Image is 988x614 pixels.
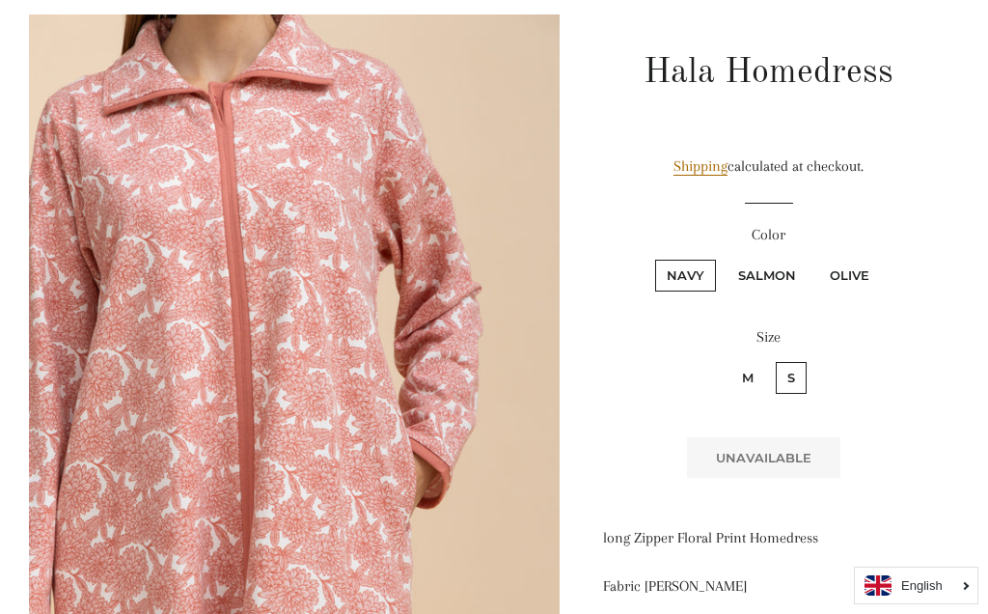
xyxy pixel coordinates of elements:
span: Unavailable [716,450,811,465]
label: Navy [655,260,716,292]
p: long Zipper Floral Print Homedress [603,526,935,550]
a: English [864,575,968,596]
label: Salmon [727,260,808,292]
p: Fabric [PERSON_NAME] [603,574,935,599]
label: Olive [818,260,881,292]
a: Shipping [673,157,727,176]
i: English [901,579,943,592]
h1: Hala Homedress [603,49,935,98]
label: Color [603,223,935,247]
div: calculated at checkout. [603,154,935,179]
label: S [776,362,807,394]
label: Size [603,325,935,349]
label: M [730,362,765,394]
button: Unavailable [687,437,840,478]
